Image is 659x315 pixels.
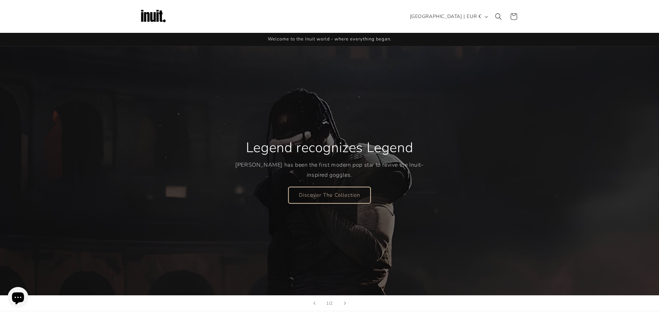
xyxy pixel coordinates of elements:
p: [PERSON_NAME] has been the first modern pop star to revive the Inuit-inspired goggles. [235,160,424,180]
button: Next slide [337,296,353,311]
inbox-online-store-chat: Shopify online store chat [6,287,30,309]
a: Discover The Collection [289,187,370,203]
span: / [329,300,330,307]
button: [GEOGRAPHIC_DATA] | EUR € [406,10,491,23]
span: 2 [330,300,333,307]
span: 1 [326,300,329,307]
span: Welcome to the Inuit world - where everything began. [268,36,392,42]
div: Announcement [139,33,520,46]
h2: Legend recognizes Legend [246,139,413,157]
img: Inuit Logo [139,3,167,30]
span: [GEOGRAPHIC_DATA] | EUR € [410,13,482,20]
summary: Search [491,9,506,24]
button: Previous slide [307,296,322,311]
